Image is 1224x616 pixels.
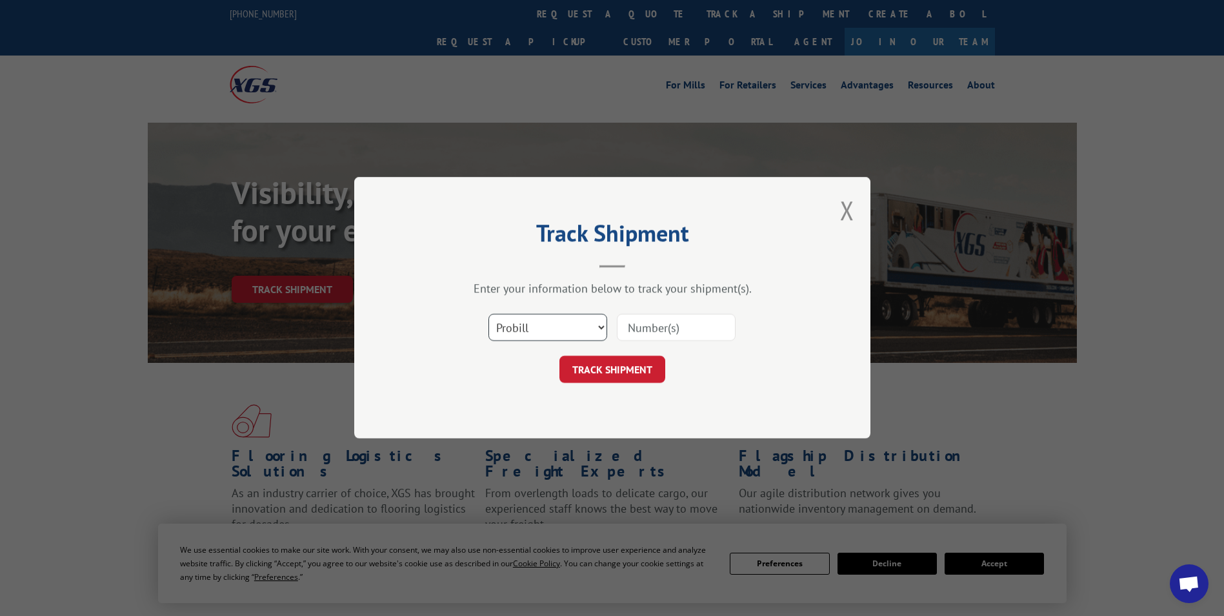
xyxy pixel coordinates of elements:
input: Number(s) [617,314,736,342]
button: Close modal [840,193,854,227]
div: Open chat [1170,564,1209,603]
div: Enter your information below to track your shipment(s). [419,282,806,296]
button: TRACK SHIPMENT [559,356,665,384]
h2: Track Shipment [419,224,806,249]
